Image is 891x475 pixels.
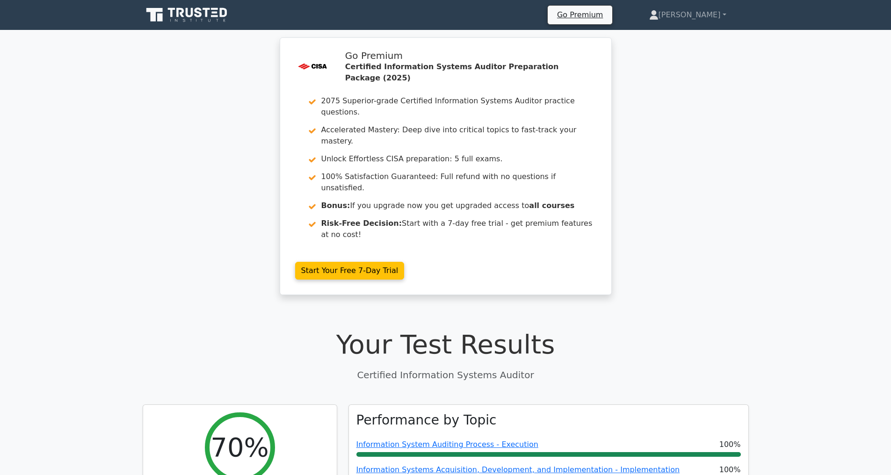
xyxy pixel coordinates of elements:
[719,439,741,450] span: 100%
[295,262,405,280] a: Start Your Free 7-Day Trial
[143,329,749,360] h1: Your Test Results
[356,412,497,428] h3: Performance by Topic
[627,6,749,24] a: [PERSON_NAME]
[210,432,268,463] h2: 70%
[356,440,538,449] a: Information System Auditing Process - Execution
[356,465,680,474] a: Information Systems Acquisition, Development, and Implementation - Implementation
[551,8,608,21] a: Go Premium
[143,368,749,382] p: Certified Information Systems Auditor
